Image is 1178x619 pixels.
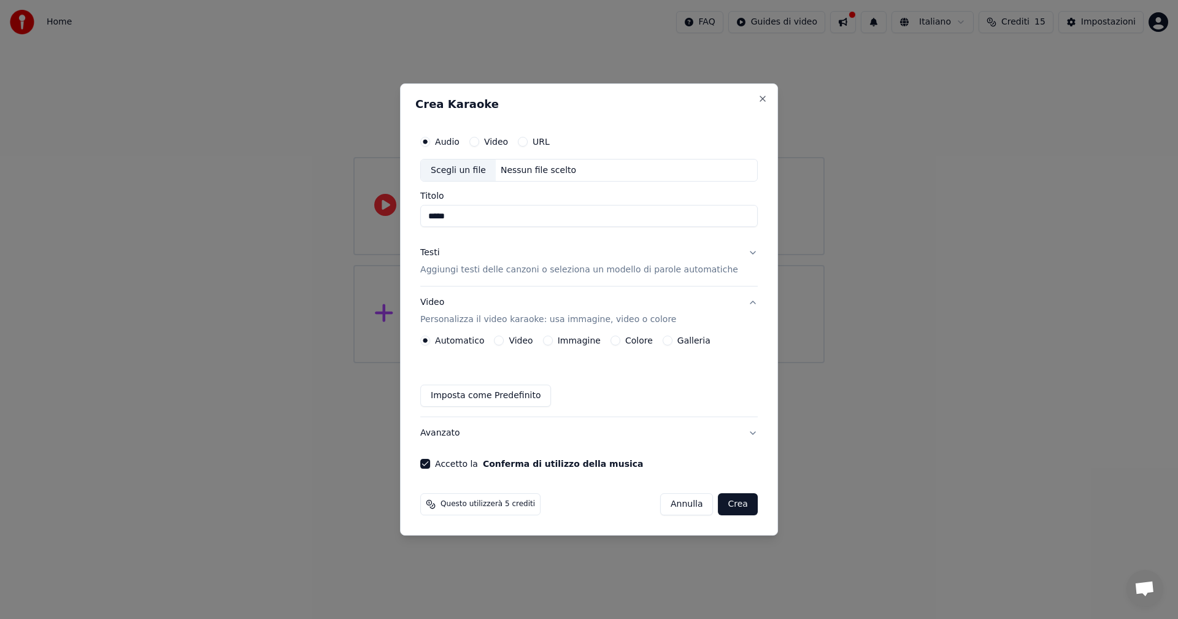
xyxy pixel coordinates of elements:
[421,160,496,182] div: Scegli un file
[420,237,758,286] button: TestiAggiungi testi delle canzoni o seleziona un modello di parole automatiche
[420,385,551,407] button: Imposta come Predefinito
[420,247,439,260] div: Testi
[625,336,653,345] label: Colore
[558,336,601,345] label: Immagine
[420,336,758,417] div: VideoPersonalizza il video karaoke: usa immagine, video o colore
[420,313,676,326] p: Personalizza il video karaoke: usa immagine, video o colore
[420,264,738,277] p: Aggiungi testi delle canzoni o seleziona un modello di parole automatiche
[420,192,758,201] label: Titolo
[496,164,581,177] div: Nessun file scelto
[483,459,644,468] button: Accetto la
[441,499,535,509] span: Questo utilizzerà 5 crediti
[677,336,710,345] label: Galleria
[718,493,758,515] button: Crea
[420,417,758,449] button: Avanzato
[415,99,763,110] h2: Crea Karaoke
[509,336,533,345] label: Video
[660,493,714,515] button: Annulla
[484,137,508,146] label: Video
[420,297,676,326] div: Video
[435,137,460,146] label: Audio
[435,459,643,468] label: Accetto la
[435,336,484,345] label: Automatico
[533,137,550,146] label: URL
[420,287,758,336] button: VideoPersonalizza il video karaoke: usa immagine, video o colore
